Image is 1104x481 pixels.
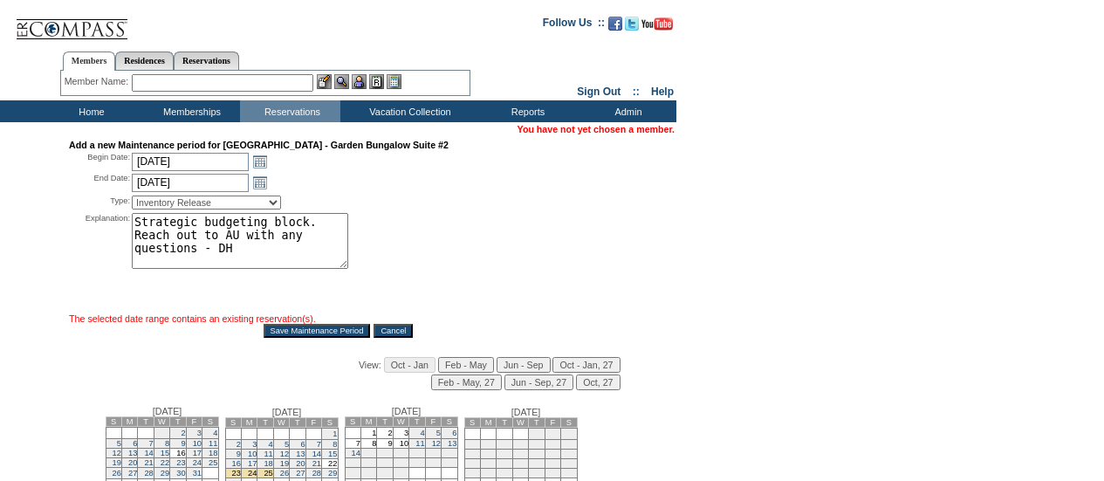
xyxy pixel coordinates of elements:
td: M [121,417,137,427]
a: 8 [165,439,169,448]
a: 29 [161,469,169,478]
img: View [334,74,349,89]
a: 17 [248,459,257,468]
td: 23 [545,459,560,469]
td: 16 [377,449,393,458]
td: 31 [393,468,408,479]
a: Reservations [174,52,239,70]
a: 15 [328,450,337,458]
a: 13 [128,449,137,457]
td: 30 [377,468,393,479]
td: T [409,417,425,427]
td: 26 [480,469,496,478]
td: 29 [529,469,545,478]
td: 23 [225,469,241,478]
td: 16 [170,449,186,458]
a: 19 [280,459,289,468]
td: 28 [345,468,360,479]
a: 23 [176,458,185,467]
td: S [202,417,218,427]
td: Home [39,100,140,122]
td: 9 [545,440,560,450]
img: Subscribe to our YouTube Channel [641,17,673,31]
input: Jun - Sep, 27 [504,374,573,390]
td: S [322,418,338,428]
td: Follow Us :: [543,15,605,36]
td: 26 [425,458,441,468]
td: S [442,417,457,427]
input: Feb - May [438,357,494,373]
td: 27 [497,469,512,478]
a: 5 [285,440,289,449]
a: 11 [264,450,272,458]
td: 15 [529,450,545,459]
td: 18 [464,459,480,469]
a: 1 [333,429,337,438]
a: 2 [181,429,185,437]
a: 20 [296,459,305,468]
a: 10 [248,450,257,458]
input: Oct - Jan, 27 [552,357,620,373]
td: Reservations [240,100,340,122]
td: Admin [576,100,676,122]
div: Explanation: [69,213,130,312]
a: 20 [128,458,137,467]
td: 10 [561,440,577,450]
a: 6 [452,429,456,437]
a: 28 [144,469,153,478]
td: 19 [480,459,496,469]
td: 2 [377,428,393,439]
td: 7 [512,440,528,450]
a: 3 [197,429,202,437]
a: Open the calendar popup. [250,173,270,192]
td: 28 [512,469,528,478]
td: 21 [512,459,528,469]
td: 12 [480,450,496,459]
a: 5 [436,429,441,437]
span: [DATE] [272,407,302,417]
a: Follow us on Twitter [625,22,639,32]
a: 19 [113,458,121,467]
td: 3 [393,428,408,439]
td: M [241,418,257,428]
div: End Date: [69,173,130,192]
input: Feb - May, 27 [431,374,502,390]
img: Follow us on Twitter [625,17,639,31]
td: F [545,418,560,428]
td: 1 [154,428,169,439]
input: Jun - Sep [497,357,551,373]
a: Sign Out [577,86,621,98]
a: 31 [193,469,202,478]
td: 27 [442,458,457,468]
span: You have not yet chosen a member. [518,124,675,134]
td: 25 [464,469,480,478]
td: 24 [393,458,408,468]
td: 17 [561,450,577,459]
td: T [290,418,305,428]
span: [DATE] [392,406,422,416]
div: Type: [69,196,130,210]
td: Reports [476,100,576,122]
span: [DATE] [511,407,541,417]
a: 17 [193,449,202,457]
a: Members [63,52,116,71]
a: 9 [181,439,185,448]
td: 20 [442,449,457,458]
td: 3 [561,429,577,440]
a: Help [651,86,674,98]
input: Oct, 27 [576,374,620,390]
td: 8 [529,440,545,450]
td: 24 [561,459,577,469]
a: 3 [252,440,257,449]
input: Oct - Jan [384,357,435,373]
td: 25 [409,458,425,468]
img: b_calculator.gif [387,74,401,89]
a: 18 [264,459,272,468]
input: Save Maintenance Period [264,324,371,338]
td: 4 [464,440,480,450]
td: Vacation Collection [340,100,476,122]
td: T [138,417,154,427]
td: F [305,418,321,428]
td: 20 [497,459,512,469]
a: 7 [149,439,154,448]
